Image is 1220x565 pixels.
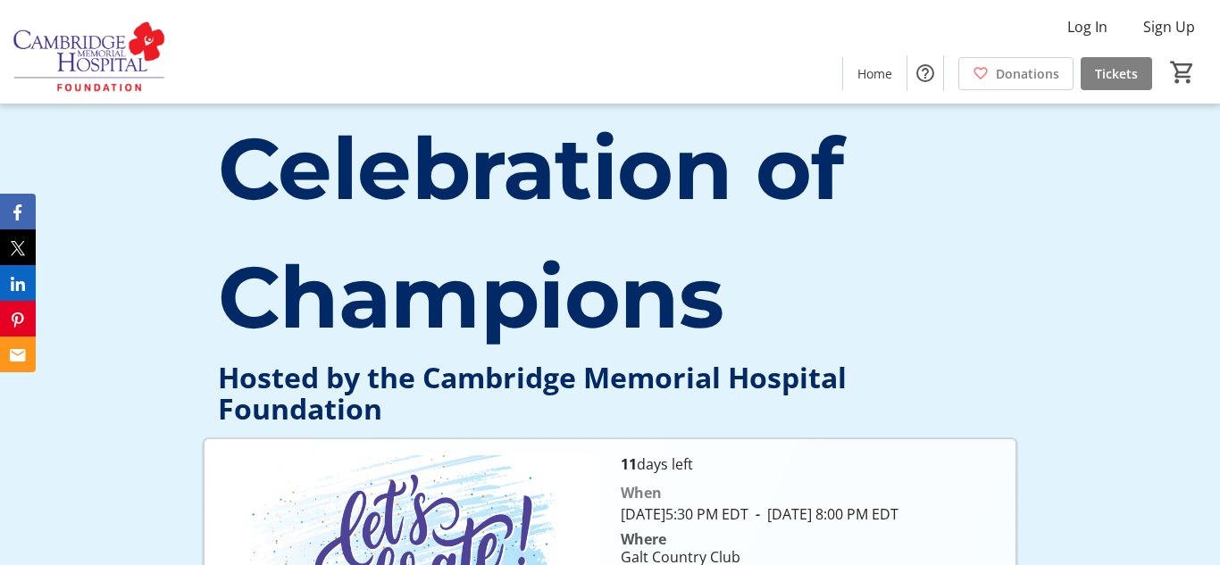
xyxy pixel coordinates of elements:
div: Where [621,532,666,546]
span: Hosted by the Cambridge Memorial Hospital Foundation [218,358,854,428]
button: Log In [1053,12,1122,41]
span: Log In [1067,16,1107,37]
button: Help [907,55,943,91]
div: When [621,482,662,503]
a: Home [843,57,907,90]
span: [DATE] 8:00 PM EDT [748,504,898,524]
span: 11 [621,454,637,474]
span: Home [857,64,892,83]
span: Sign Up [1143,16,1195,37]
span: Tickets [1095,64,1138,83]
span: - [748,504,767,524]
button: Sign Up [1129,12,1209,41]
span: [DATE] 5:30 PM EDT [621,504,748,524]
img: Cambridge Memorial Hospital Foundation's Logo [11,7,170,96]
button: Cart [1166,56,1199,88]
span: Donations [996,64,1059,83]
a: Donations [958,57,1074,90]
a: Tickets [1081,57,1152,90]
p: days left [621,453,1001,475]
span: Celebration of Champions [218,116,844,349]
